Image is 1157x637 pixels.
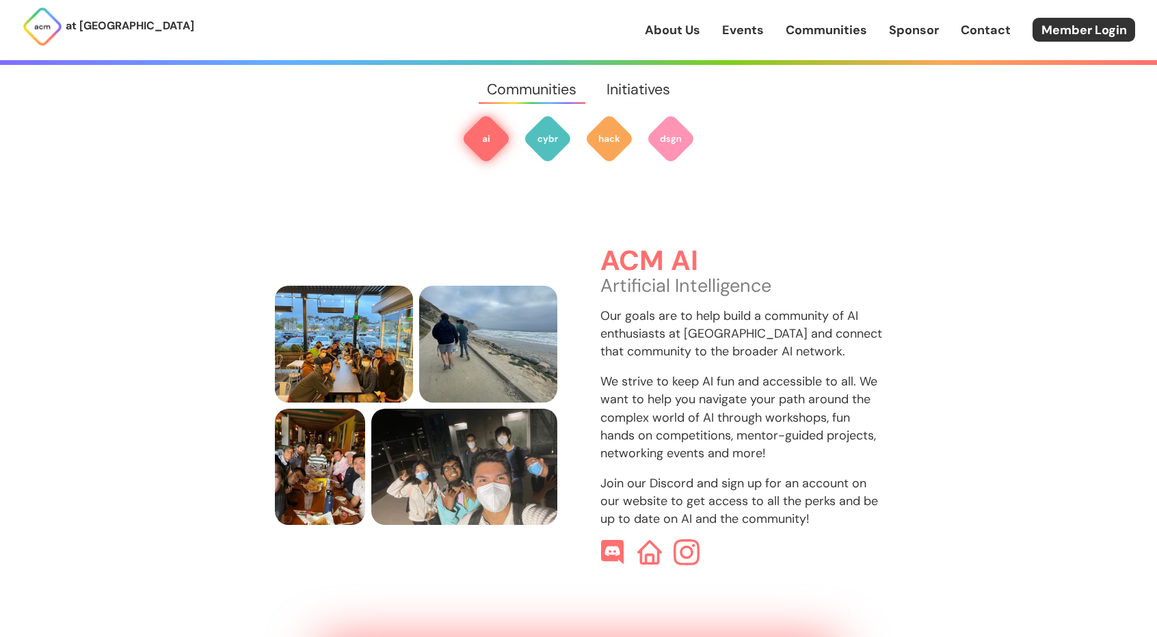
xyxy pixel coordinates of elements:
img: three people, one holding a massive water jug, hiking by the sea [419,286,557,403]
img: ACM AI [462,114,511,163]
a: Events [722,21,764,39]
p: Our goals are to help build a community of AI enthusiasts at [GEOGRAPHIC_DATA] and connect that c... [600,307,883,360]
a: Member Login [1033,18,1135,42]
img: ACM AI Website [637,540,662,565]
p: Join our Discord and sign up for an account on our website to get access to all the perks and be ... [600,474,883,528]
p: Artificial Intelligence [600,277,883,295]
p: at [GEOGRAPHIC_DATA] [66,17,194,35]
a: Communities [786,21,867,39]
img: ACM AI Instagram [674,539,700,565]
a: at [GEOGRAPHIC_DATA] [22,6,194,47]
img: a bunch of people sitting and smiling at a table [275,409,365,526]
a: Communities [473,65,591,114]
a: Initiatives [591,65,684,114]
img: ACM Logo [22,6,63,47]
h3: ACM AI [600,246,883,277]
p: We strive to keep AI fun and accessible to all. We want to help you navigate your path around the... [600,372,883,461]
img: ACM Cyber [523,114,572,163]
a: Sponsor [889,21,939,39]
img: ACM AI Discord [600,540,625,565]
img: ACM Hack [585,114,634,163]
img: members sitting at a table smiling [275,286,413,403]
a: About Us [645,21,700,39]
img: ACM Design [646,114,695,163]
a: Contact [961,21,1011,39]
img: people masked outside the elevators at Nobel Drive Station [371,409,557,526]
